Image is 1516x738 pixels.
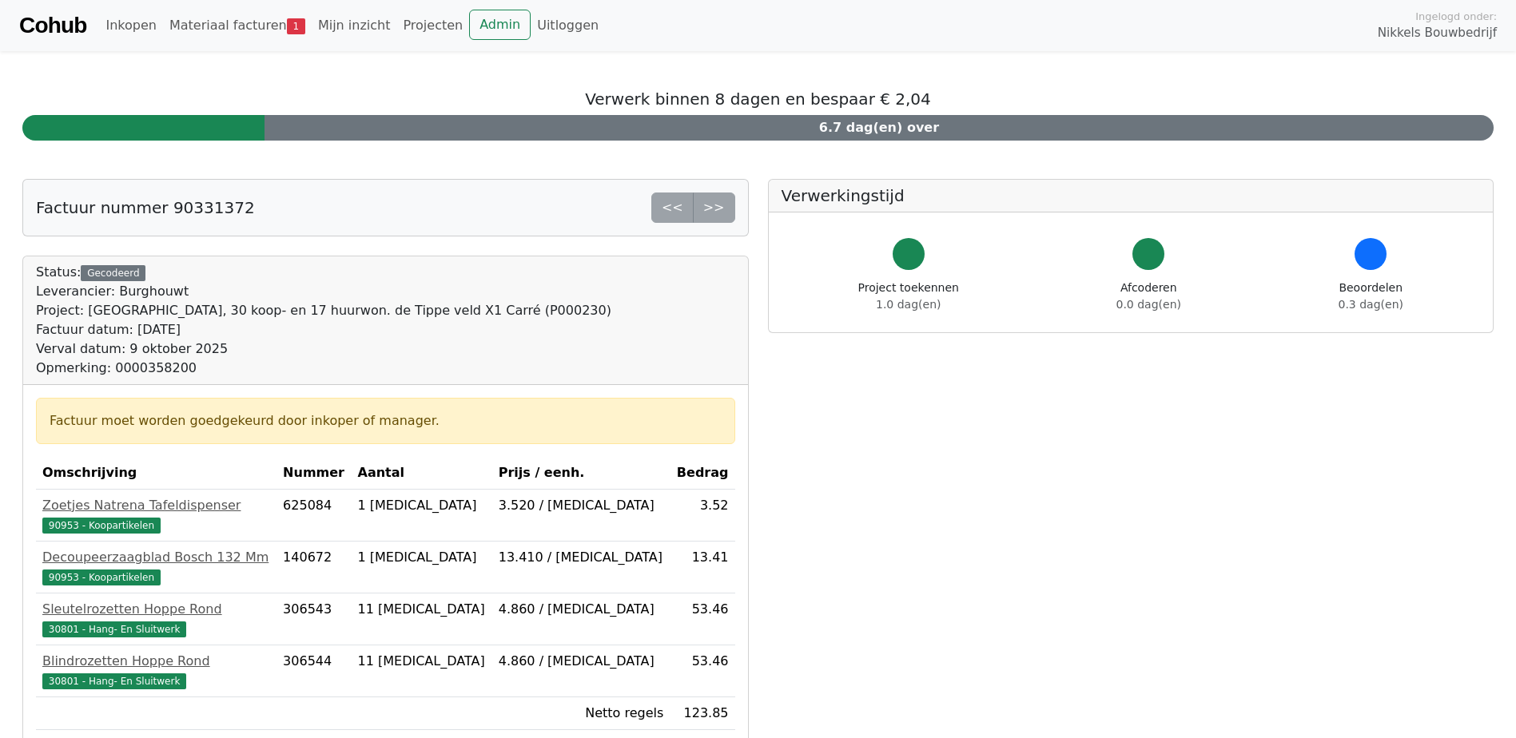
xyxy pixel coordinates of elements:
span: 90953 - Koopartikelen [42,569,161,585]
span: 0.0 dag(en) [1116,298,1181,311]
a: Materiaal facturen1 [163,10,312,42]
th: Bedrag [670,457,734,490]
div: 1 [MEDICAL_DATA] [358,548,486,567]
td: 625084 [277,490,351,542]
div: Status: [36,263,611,378]
div: Blindrozetten Hoppe Rond [42,652,270,671]
span: 0.3 dag(en) [1339,298,1403,311]
span: 1.0 dag(en) [876,298,941,311]
td: 306544 [277,645,351,697]
div: 13.410 / [MEDICAL_DATA] [499,548,664,567]
div: Leverancier: Burghouwt [36,282,611,301]
span: 1 [287,18,305,34]
div: Afcoderen [1116,280,1181,313]
div: 4.860 / [MEDICAL_DATA] [499,652,664,671]
div: Decoupeerzaagblad Bosch 132 Mm [42,548,270,567]
a: Zoetjes Natrena Tafeldispenser90953 - Koopartikelen [42,496,270,534]
th: Nummer [277,457,351,490]
td: 53.46 [670,593,734,645]
a: Sleutelrozetten Hoppe Rond30801 - Hang- En Sluitwerk [42,600,270,638]
a: Uitloggen [531,10,605,42]
td: 123.85 [670,697,734,730]
span: 30801 - Hang- En Sluitwerk [42,673,186,689]
div: Factuur moet worden goedgekeurd door inkoper of manager. [50,411,722,430]
h5: Factuur nummer 90331372 [36,198,255,217]
div: Sleutelrozetten Hoppe Rond [42,600,270,619]
div: Project toekennen [858,280,959,313]
div: 1 [MEDICAL_DATA] [358,496,486,515]
div: 11 [MEDICAL_DATA] [358,600,486,619]
span: Ingelogd onder: [1415,9,1497,24]
div: Beoordelen [1339,280,1403,313]
div: 11 [MEDICAL_DATA] [358,652,486,671]
div: 4.860 / [MEDICAL_DATA] [499,600,664,619]
th: Prijs / eenh. [492,457,670,490]
span: Nikkels Bouwbedrijf [1378,24,1497,42]
th: Omschrijving [36,457,277,490]
div: Project: [GEOGRAPHIC_DATA], 30 koop- en 17 huurwon. de Tippe veld X1 Carré (P000230) [36,301,611,320]
span: 30801 - Hang- En Sluitwerk [42,621,186,637]
div: 3.520 / [MEDICAL_DATA] [499,496,664,515]
div: Opmerking: 0000358200 [36,359,611,378]
a: Mijn inzicht [312,10,397,42]
a: Decoupeerzaagblad Bosch 132 Mm90953 - Koopartikelen [42,548,270,586]
h5: Verwerkingstijd [782,186,1481,205]
h5: Verwerk binnen 8 dagen en bespaar € 2,04 [22,89,1494,109]
div: 6.7 dag(en) over [265,115,1494,141]
a: Projecten [396,10,469,42]
a: Inkopen [99,10,162,42]
a: Cohub [19,6,86,45]
span: 90953 - Koopartikelen [42,518,161,534]
div: Verval datum: 9 oktober 2025 [36,339,611,359]
td: 3.52 [670,490,734,542]
td: Netto regels [492,697,670,730]
td: 140672 [277,542,351,593]
a: Admin [469,10,531,40]
a: Blindrozetten Hoppe Rond30801 - Hang- En Sluitwerk [42,652,270,690]
td: 13.41 [670,542,734,593]
div: Gecodeerd [81,265,145,281]
div: Factuur datum: [DATE] [36,320,611,339]
td: 306543 [277,593,351,645]
div: Zoetjes Natrena Tafeldispenser [42,496,270,515]
td: 53.46 [670,645,734,697]
th: Aantal [352,457,492,490]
